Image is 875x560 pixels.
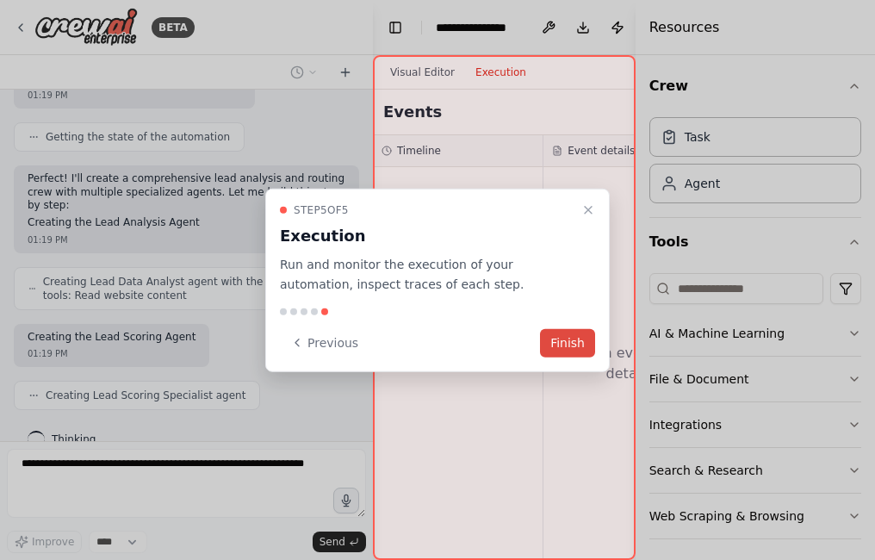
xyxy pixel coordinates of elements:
h3: Execution [280,224,574,248]
button: Hide left sidebar [383,16,407,40]
button: Finish [540,328,595,357]
p: Run and monitor the execution of your automation, inspect traces of each step. [280,255,574,295]
button: Previous [280,328,369,357]
span: Step 5 of 5 [294,203,349,217]
button: Close walkthrough [578,200,599,221]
